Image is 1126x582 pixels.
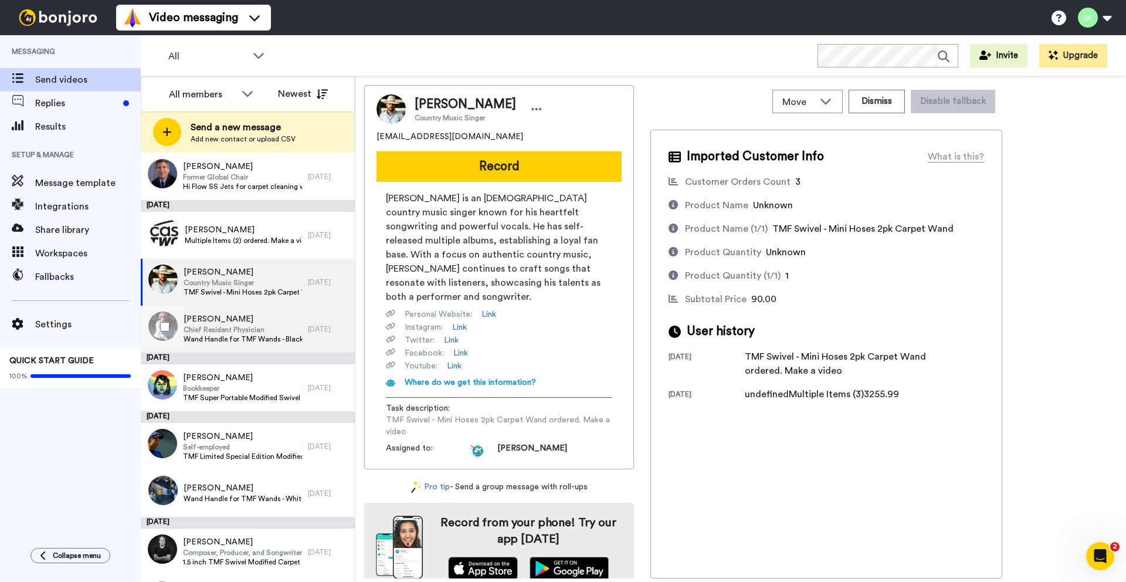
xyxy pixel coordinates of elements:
div: [DATE] [308,324,349,334]
div: [DATE] [308,383,349,392]
a: Link [452,322,467,333]
img: 55d9964c-b080-406c-b632-533f50cf150a-1714411915.jpg [468,442,486,460]
span: [PERSON_NAME] [183,161,302,172]
div: [DATE] [141,517,355,529]
div: [DATE] [141,200,355,212]
img: 05725b89-110d-40ff-9c8b-40ca68215c80.jpg [148,265,178,294]
span: TMF Swivel - Mini Hoses 2pk Carpet Wand ordered. Make a video [386,414,612,438]
div: TMF Swivel - Mini Hoses 2pk Carpet Wand ordered. Make a video [745,350,932,378]
span: Instagram : [405,322,443,333]
span: User history [687,323,755,340]
iframe: Intercom live chat [1086,542,1114,570]
span: Chief Resident Physician [184,325,302,334]
span: [PERSON_NAME] [183,431,302,442]
a: Link [444,334,459,346]
img: 500925b1-3dd3-4d1e-8aca-5f93f5c66e4d.jpg [148,429,177,458]
div: [DATE] [308,547,349,557]
span: Bookkeeper [183,384,302,393]
span: Former Global Chair [183,172,302,182]
span: 3 [795,177,801,187]
h4: Record from your phone! Try our app [DATE] [435,515,622,547]
button: Collapse menu [30,548,110,563]
span: TMF Limited Special Edition Modified 2" Swivel Wands - Patriot Series / 14 inch ordered. Make a v... [183,452,302,461]
span: Move [782,95,814,109]
a: Pro tip [411,481,450,493]
span: Send videos [35,73,141,87]
div: Product Quantity [685,245,761,259]
img: download [376,516,423,579]
img: vm-color.svg [123,8,142,27]
img: Image of Cody Johnson [377,94,406,124]
img: magic-wand.svg [411,481,422,493]
span: Imported Customer Info [687,148,824,165]
span: Send a new message [191,120,296,134]
span: 2 [1110,542,1120,551]
div: Product Name [685,198,748,212]
span: Results [35,120,141,134]
span: [PERSON_NAME] [415,96,516,113]
span: [PERSON_NAME] [497,442,567,460]
div: undefinedMultiple Items (3)3255.99 [745,387,899,401]
span: Task description : [386,402,468,414]
a: Link [481,309,496,320]
img: dbe3e337-07f0-422c-9a1d-119e11449f9e.jpg [148,370,177,400]
span: Country Music Singer [415,113,516,123]
div: [DATE] [308,231,349,240]
img: 709eec1c-e792-4574-8a45-ade05813f8e3.jpg [148,159,177,188]
div: [DATE] [141,353,355,364]
div: [DATE] [141,411,355,423]
span: Assigned to: [386,442,468,460]
span: Personal Website : [405,309,472,320]
div: All members [169,87,236,101]
div: Subtotal Price [685,292,747,306]
span: Collapse menu [53,551,101,560]
button: Newest [269,82,337,106]
span: QUICK START GUIDE [9,357,94,365]
img: appstore [448,557,518,580]
span: [PERSON_NAME] [185,224,302,236]
span: 1.5 inch TMF Swivel Modified Carpet Cleaning Wand 14" Head with 4 Jets - Blue ordered. Make a video [183,557,302,567]
div: [DATE] [669,390,745,401]
div: Customer Orders Count [685,175,791,189]
span: 100% [9,371,28,381]
span: Self-employed [183,442,302,452]
span: Multiple Items (2) ordered. Make a video [185,236,302,245]
span: Settings [35,317,141,331]
span: All [168,49,247,63]
span: Replies [35,96,118,110]
span: Wand Handle for TMF Wands - Black / 1.5” inch ordered. Make a video [184,334,302,344]
span: Where do we get this information? [405,378,536,387]
span: Add new contact or upload CSV [191,134,296,144]
span: Workspaces [35,246,141,260]
span: Fallbacks [35,270,141,284]
a: Link [453,347,468,359]
a: Link [447,360,462,372]
span: TMF Super Portable Modified Swivel Carpet Cleaning Wand 12" Head, 1.5 Tube, 2 Jets - Blue ordered... [183,393,302,402]
img: playstore [530,557,609,580]
span: Twitter : [405,334,435,346]
span: Hi Flow SS Jets for carpet cleaning wands - V-JET 1/8" - 11002 ordered. Make a video [183,182,302,191]
img: 287b9870-2014-41f6-90b8-079e63217525.jpg [148,534,177,564]
div: What is this? [928,150,984,164]
img: 6aab9527-7614-4f21-8c5d-171c9a5722b4.jpg [148,476,178,505]
span: Composer, Producer, and Songwriter [183,548,302,557]
span: Integrations [35,199,141,214]
span: [PERSON_NAME] [184,266,302,278]
span: [EMAIL_ADDRESS][DOMAIN_NAME] [377,131,523,143]
button: Invite [970,44,1027,67]
button: Disable fallback [911,90,995,113]
span: Country Music Singer [184,278,302,287]
div: [DATE] [669,352,745,378]
img: bj-logo-header-white.svg [14,9,102,26]
span: Facebook : [405,347,444,359]
div: [DATE] [308,489,349,498]
span: Video messaging [149,9,238,26]
span: 90.00 [751,295,776,304]
span: TMF Swivel - Mini Hoses 2pk Carpet Wand ordered. Make a video [184,287,302,297]
span: [PERSON_NAME] [184,313,302,325]
span: Message template [35,176,141,190]
span: [PERSON_NAME] [184,482,302,494]
span: [PERSON_NAME] [183,536,302,548]
span: Unknown [766,248,806,257]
